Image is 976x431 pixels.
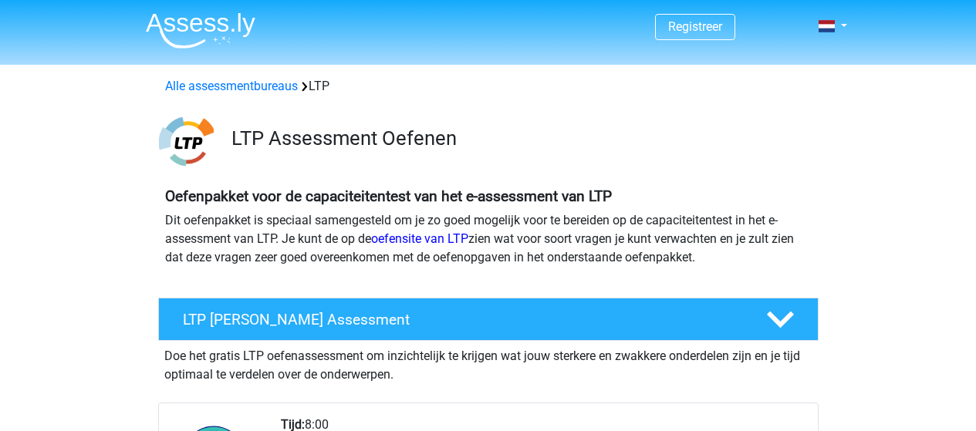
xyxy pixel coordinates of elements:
p: Dit oefenpakket is speciaal samengesteld om je zo goed mogelijk voor te bereiden op de capaciteit... [165,211,812,267]
div: Doe het gratis LTP oefenassessment om inzichtelijk te krijgen wat jouw sterkere en zwakkere onder... [158,341,819,384]
h3: LTP Assessment Oefenen [231,126,806,150]
h4: LTP [PERSON_NAME] Assessment [183,311,741,328]
div: LTP [159,77,818,96]
b: Oefenpakket voor de capaciteitentest van het e-assessment van LTP [165,187,612,205]
a: LTP [PERSON_NAME] Assessment [152,298,825,341]
a: Alle assessmentbureaus [165,79,298,93]
a: Registreer [668,19,722,34]
img: Assessly [146,12,255,49]
img: ltp.png [159,114,214,169]
a: oefensite van LTP [371,231,468,246]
